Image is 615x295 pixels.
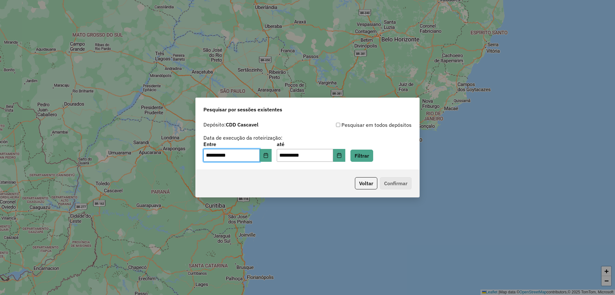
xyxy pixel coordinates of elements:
button: Choose Date [260,149,272,162]
span: Pesquisar por sessões existentes [203,106,282,113]
button: Choose Date [333,149,345,162]
button: Filtrar [350,150,373,162]
div: Pesquisar em todos depósitos [307,121,412,129]
strong: CDD Cascavel [226,121,258,128]
button: Voltar [355,177,377,189]
label: Depósito: [203,121,258,128]
label: até [277,140,345,148]
label: Data de execução da roteirização: [203,134,283,142]
label: Entre [203,140,272,148]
